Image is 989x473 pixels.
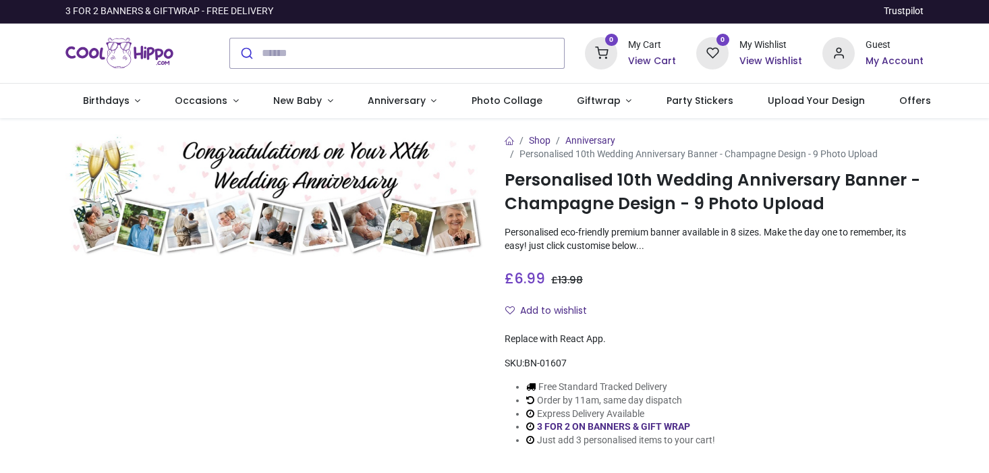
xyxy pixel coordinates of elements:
[350,84,454,119] a: Anniversary
[65,34,173,72] img: Cool Hippo
[628,55,676,68] a: View Cart
[519,148,878,159] span: Personalised 10th Wedding Anniversary Banner - Champagne Design - 9 Photo Upload
[230,38,262,68] button: Submit
[716,34,729,47] sup: 0
[768,94,865,107] span: Upload Your Design
[866,55,924,68] a: My Account
[505,169,924,215] h1: Personalised 10th Wedding Anniversary Banner - Champagne Design - 9 Photo Upload
[866,38,924,52] div: Guest
[551,273,583,287] span: £
[529,135,550,146] a: Shop
[739,55,802,68] a: View Wishlist
[514,269,545,288] span: 6.99
[739,38,802,52] div: My Wishlist
[667,94,733,107] span: Party Stickers
[628,38,676,52] div: My Cart
[256,84,351,119] a: New Baby
[605,34,618,47] sup: 0
[526,408,715,421] li: Express Delivery Available
[899,94,931,107] span: Offers
[158,84,256,119] a: Occasions
[368,94,426,107] span: Anniversary
[537,421,690,432] a: 3 FOR 2 ON BANNERS & GIFT WRAP
[175,94,227,107] span: Occasions
[65,34,173,72] a: Logo of Cool Hippo
[83,94,130,107] span: Birthdays
[505,333,924,346] div: Replace with React App.
[505,269,545,288] span: £
[524,358,567,368] span: BN-01607
[558,273,583,287] span: 13.98
[526,394,715,408] li: Order by 11am, same day dispatch
[884,5,924,18] a: Trustpilot
[505,306,515,315] i: Add to wishlist
[577,94,621,107] span: Giftwrap
[565,135,615,146] a: Anniversary
[65,134,484,260] img: Personalised 10th Wedding Anniversary Banner - Champagne Design - 9 Photo Upload
[505,300,598,323] button: Add to wishlistAdd to wishlist
[505,226,924,252] p: Personalised eco-friendly premium banner available in 8 sizes. Make the day one to remember, its ...
[505,357,924,370] div: SKU:
[696,47,729,57] a: 0
[273,94,322,107] span: New Baby
[472,94,542,107] span: Photo Collage
[526,381,715,394] li: Free Standard Tracked Delivery
[65,5,273,18] div: 3 FOR 2 BANNERS & GIFTWRAP - FREE DELIVERY
[585,47,617,57] a: 0
[526,434,715,447] li: Just add 3 personalised items to your cart!
[559,84,649,119] a: Giftwrap
[65,84,158,119] a: Birthdays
